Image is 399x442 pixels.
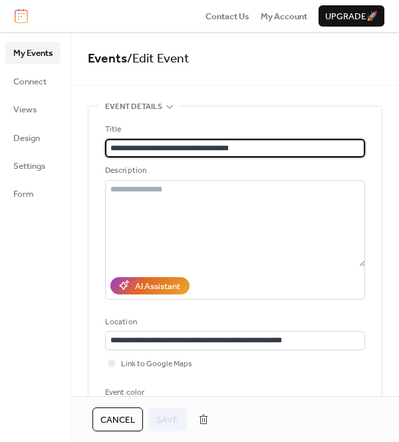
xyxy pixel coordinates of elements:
[121,358,192,371] span: Link to Google Maps
[105,316,362,329] div: Location
[13,160,45,173] span: Settings
[205,10,249,23] span: Contact Us
[110,277,190,294] button: AI Assistant
[261,10,307,23] span: My Account
[5,183,61,204] a: Form
[5,98,61,120] a: Views
[13,132,40,145] span: Design
[13,75,47,88] span: Connect
[13,103,37,116] span: Views
[325,10,378,23] span: Upgrade 🚀
[261,9,307,23] a: My Account
[5,70,61,92] a: Connect
[319,5,384,27] button: Upgrade🚀
[105,164,362,177] div: Description
[13,187,34,201] span: Form
[88,47,127,71] a: Events
[105,386,203,399] div: Event color
[15,9,28,23] img: logo
[105,123,362,136] div: Title
[127,47,190,71] span: / Edit Event
[135,280,180,293] div: AI Assistant
[205,9,249,23] a: Contact Us
[13,47,53,60] span: My Events
[5,42,61,63] a: My Events
[5,127,61,148] a: Design
[100,413,135,427] span: Cancel
[92,407,143,431] button: Cancel
[5,155,61,176] a: Settings
[105,100,162,114] span: Event details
